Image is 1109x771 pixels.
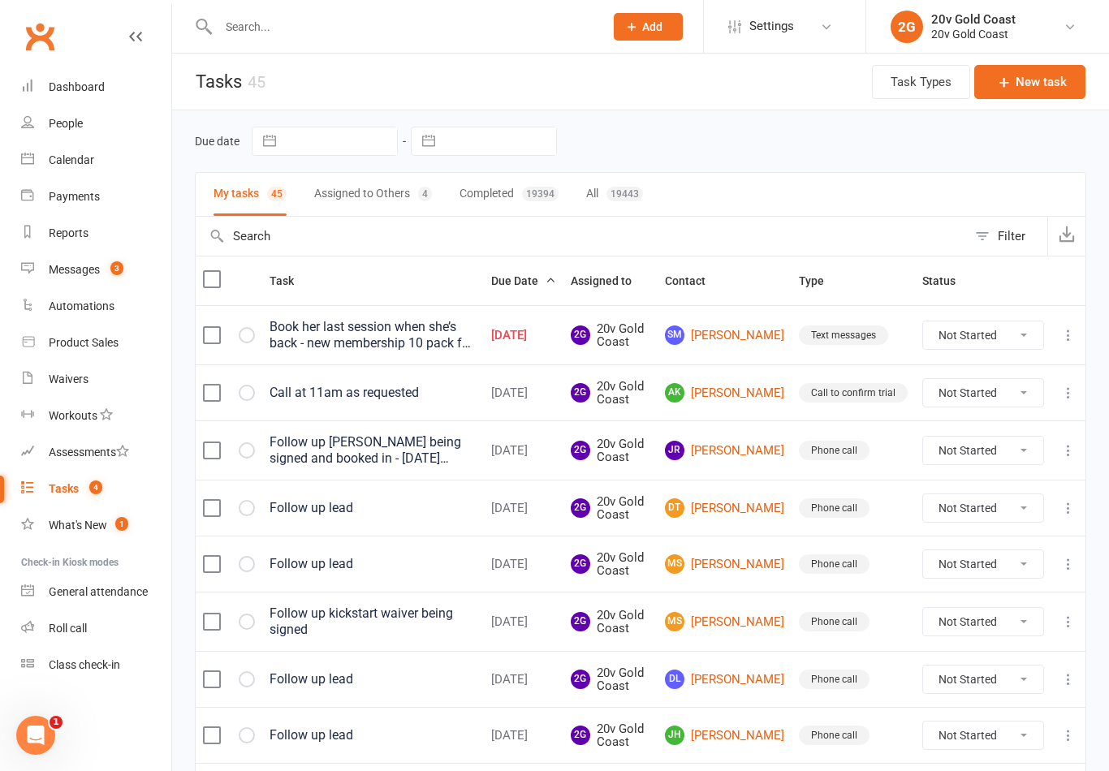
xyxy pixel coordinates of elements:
[799,670,870,689] div: Phone call
[314,173,432,216] button: Assigned to Others4
[49,263,100,276] div: Messages
[49,226,88,239] div: Reports
[931,12,1016,27] div: 20v Gold Coast
[491,329,556,342] div: [DATE]
[49,622,87,635] div: Roll call
[571,380,650,407] span: 20v Gold Coast
[571,495,650,522] span: 20v Gold Coast
[799,383,908,403] div: Call to confirm trial
[21,574,171,610] a: General attendance kiosk mode
[665,383,684,403] span: AK
[665,612,684,631] span: MS
[21,434,171,471] a: Assessments
[571,612,590,631] span: 2G
[172,54,265,110] h1: Tasks
[491,558,556,571] div: [DATE]
[665,554,684,574] span: MS
[967,217,1047,256] button: Filter
[267,187,287,201] div: 45
[270,500,477,516] div: Follow up lead
[89,480,102,494] span: 4
[21,215,171,252] a: Reports
[799,726,870,745] div: Phone call
[571,498,590,518] span: 2G
[491,444,556,458] div: [DATE]
[50,716,63,729] span: 1
[571,383,590,403] span: 2G
[665,271,723,291] button: Contact
[665,441,784,460] a: JR[PERSON_NAME]
[21,142,171,179] a: Calendar
[665,554,784,574] a: MS[PERSON_NAME]
[49,373,88,385] div: Waivers
[571,271,649,291] button: Assigned to
[491,673,556,687] div: [DATE]
[665,726,684,745] span: JH
[491,729,556,743] div: [DATE]
[665,670,684,689] span: DL
[974,65,1085,99] button: New task
[571,726,590,745] span: 2G
[49,519,107,532] div: What's New
[214,173,287,216] button: My tasks45
[872,65,970,99] button: Task Types
[998,226,1025,246] div: Filter
[195,135,239,148] label: Due date
[21,471,171,507] a: Tasks 4
[49,585,148,598] div: General attendance
[21,398,171,434] a: Workouts
[665,383,784,403] a: AK[PERSON_NAME]
[49,336,119,349] div: Product Sales
[418,187,432,201] div: 4
[522,187,559,201] div: 19394
[665,670,784,689] a: DL[PERSON_NAME]
[21,507,171,544] a: What's New1
[606,187,643,201] div: 19443
[571,441,590,460] span: 2G
[922,274,973,287] span: Status
[110,261,123,275] span: 3
[491,502,556,515] div: [DATE]
[891,11,923,43] div: 2G
[21,252,171,288] a: Messages 3
[16,716,55,755] iframe: Intercom live chat
[21,647,171,683] a: Class kiosk mode
[49,190,100,203] div: Payments
[21,179,171,215] a: Payments
[460,173,559,216] button: Completed19394
[270,671,477,687] div: Follow up lead
[799,325,888,345] div: Text messages
[665,441,684,460] span: JR
[491,386,556,400] div: [DATE]
[21,325,171,361] a: Product Sales
[665,498,784,518] a: DT[PERSON_NAME]
[19,16,60,57] a: Clubworx
[799,554,870,574] div: Phone call
[21,610,171,647] a: Roll call
[799,271,842,291] button: Type
[571,437,650,464] span: 20v Gold Coast
[799,274,842,287] span: Type
[571,325,590,345] span: 2G
[571,670,590,689] span: 2G
[196,217,967,256] input: Search
[665,498,684,518] span: DT
[665,325,684,345] span: SM
[571,274,649,287] span: Assigned to
[49,446,129,459] div: Assessments
[21,106,171,142] a: People
[614,13,683,41] button: Add
[571,554,590,574] span: 2G
[642,20,662,33] span: Add
[270,385,477,401] div: Call at 11am as requested
[749,8,794,45] span: Settings
[270,274,312,287] span: Task
[571,722,650,749] span: 20v Gold Coast
[49,482,79,495] div: Tasks
[214,15,593,38] input: Search...
[21,69,171,106] a: Dashboard
[49,299,114,312] div: Automations
[270,319,477,351] div: Book her last session when she’s back - new membership 10 pack for $660
[491,274,556,287] span: Due Date
[270,434,477,467] div: Follow up [PERSON_NAME] being signed and booked in - [DATE] 6:00pm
